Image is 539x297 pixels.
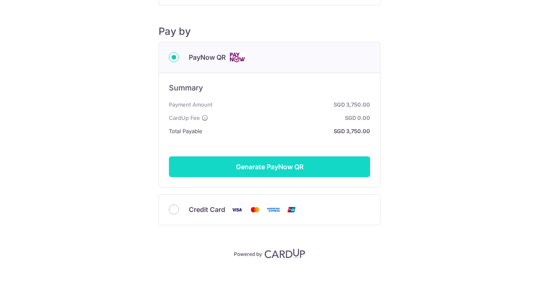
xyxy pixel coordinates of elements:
[229,52,245,63] img: Cards logo
[234,249,262,258] p: Powered by
[169,113,200,123] span: CardUp Fee
[265,204,282,215] img: American Express
[206,126,370,136] strong: SGD 3,750.00
[169,204,370,215] div: Credit Card Visa Mastercard American Express Union Pay
[189,52,226,62] span: PayNow QR
[189,204,225,214] span: Credit Card
[229,204,245,215] img: Visa
[283,204,300,215] img: Union Pay
[212,113,370,123] strong: SGD 0.00
[265,248,305,258] img: CardUp
[169,156,370,177] button: Generate PayNow QR
[159,25,380,38] h5: Pay by
[169,52,370,63] div: PayNow QR Cards logo
[169,126,202,136] span: Total Payable
[169,83,370,93] h6: Summary
[247,204,263,215] img: Mastercard
[216,100,370,110] strong: SGD 3,750.00
[169,100,212,110] span: Payment Amount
